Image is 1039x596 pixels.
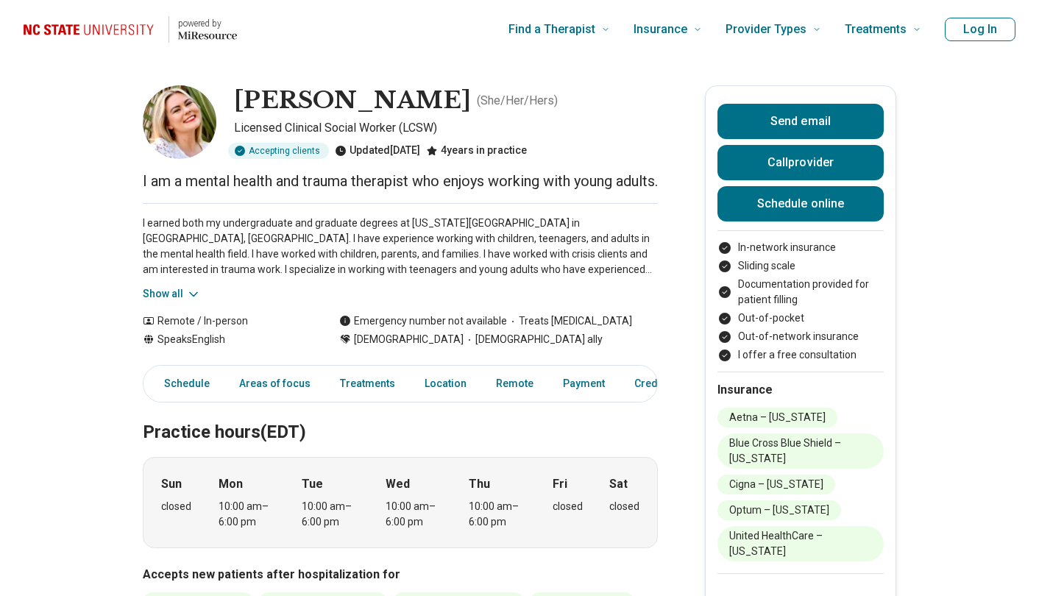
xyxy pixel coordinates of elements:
span: Provider Types [726,19,806,40]
div: 10:00 am – 6:00 pm [219,499,275,530]
span: [DEMOGRAPHIC_DATA] [354,332,464,347]
li: I offer a free consultation [717,347,884,363]
img: Cameron Addertion, Licensed Clinical Social Worker (LCSW) [143,85,216,159]
a: Schedule [146,369,219,399]
div: closed [161,499,191,514]
a: Home page [24,6,237,53]
div: When does the program meet? [143,457,658,548]
div: Updated [DATE] [335,143,420,159]
button: Send email [717,104,884,139]
span: [DEMOGRAPHIC_DATA] ally [464,332,603,347]
li: United HealthCare – [US_STATE] [717,526,884,561]
a: Credentials [625,369,699,399]
li: Optum – [US_STATE] [717,500,841,520]
li: Out-of-pocket [717,311,884,326]
div: 4 years in practice [426,143,527,159]
span: Insurance [634,19,687,40]
div: 10:00 am – 6:00 pm [302,499,358,530]
button: Show all [143,286,201,302]
li: In-network insurance [717,240,884,255]
p: ( She/Her/Hers ) [477,92,558,110]
p: I earned both my undergraduate and graduate degrees at [US_STATE][GEOGRAPHIC_DATA] in [GEOGRAPHIC... [143,216,658,277]
div: closed [609,499,639,514]
div: Accepting clients [228,143,329,159]
button: Log In [945,18,1015,41]
strong: Mon [219,475,243,493]
a: Payment [554,369,614,399]
li: Sliding scale [717,258,884,274]
div: 10:00 am – 6:00 pm [469,499,525,530]
span: Treatments [845,19,907,40]
strong: Thu [469,475,490,493]
h3: Accepts new patients after hospitalization for [143,566,658,583]
strong: Fri [553,475,567,493]
span: Treats [MEDICAL_DATA] [507,313,632,329]
div: Speaks English [143,332,310,347]
div: closed [553,499,583,514]
div: 10:00 am – 6:00 pm [386,499,442,530]
a: Treatments [331,369,404,399]
li: Out-of-network insurance [717,329,884,344]
li: Documentation provided for patient filling [717,277,884,308]
strong: Sun [161,475,182,493]
div: Remote / In-person [143,313,310,329]
ul: Payment options [717,240,884,363]
span: Find a Therapist [508,19,595,40]
a: Location [416,369,475,399]
li: Aetna – [US_STATE] [717,408,837,428]
h1: [PERSON_NAME] [234,85,471,116]
div: Emergency number not available [339,313,507,329]
li: Cigna – [US_STATE] [717,475,835,494]
a: Remote [487,369,542,399]
li: Blue Cross Blue Shield – [US_STATE] [717,433,884,469]
a: Schedule online [717,186,884,221]
p: I am a mental health and trauma therapist who enjoys working with young adults. [143,171,658,191]
strong: Sat [609,475,628,493]
a: Areas of focus [230,369,319,399]
p: Licensed Clinical Social Worker (LCSW) [234,119,658,137]
strong: Wed [386,475,410,493]
button: Callprovider [717,145,884,180]
h2: Practice hours (EDT) [143,385,658,445]
h2: Insurance [717,381,884,399]
p: powered by [178,18,237,29]
strong: Tue [302,475,323,493]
